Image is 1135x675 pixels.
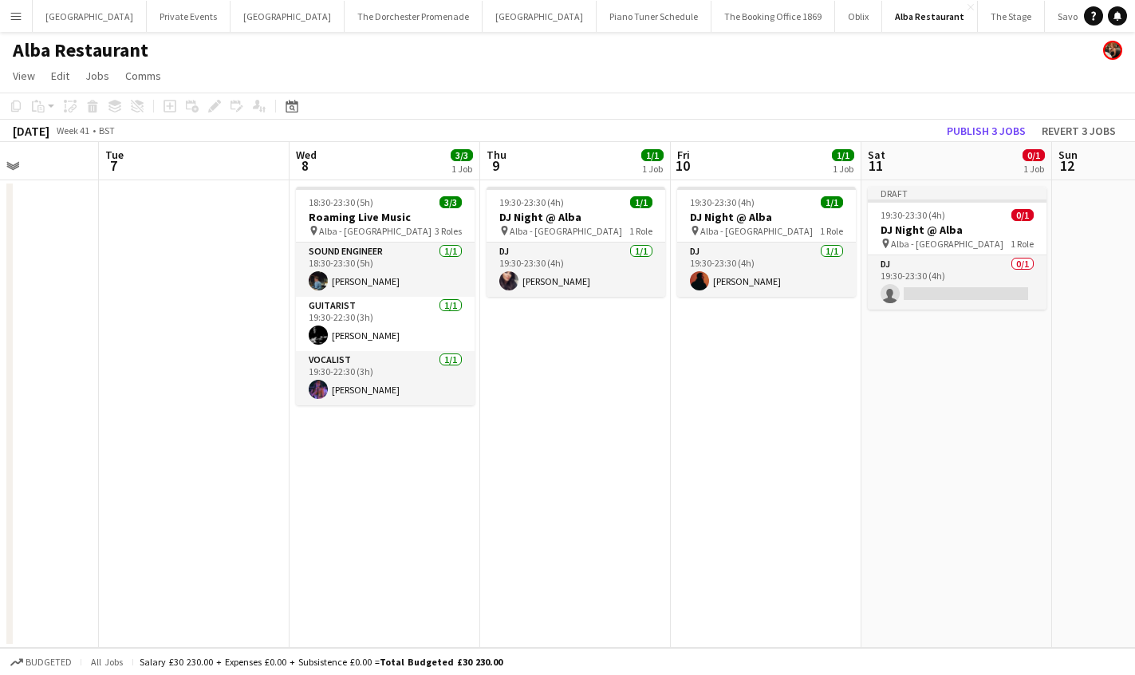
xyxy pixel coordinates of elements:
[125,69,161,83] span: Comms
[13,69,35,83] span: View
[296,187,475,405] app-job-card: 18:30-23:30 (5h)3/3Roaming Live Music Alba - [GEOGRAPHIC_DATA]3 RolesSound Engineer1/118:30-23:30...
[296,297,475,351] app-card-role: Guitarist1/119:30-22:30 (3h)[PERSON_NAME]
[484,156,506,175] span: 9
[13,123,49,139] div: [DATE]
[487,243,665,297] app-card-role: DJ1/119:30-23:30 (4h)[PERSON_NAME]
[85,69,109,83] span: Jobs
[499,196,564,208] span: 19:30-23:30 (4h)
[79,65,116,86] a: Jobs
[677,187,856,297] app-job-card: 19:30-23:30 (4h)1/1DJ Night @ Alba Alba - [GEOGRAPHIC_DATA]1 RoleDJ1/119:30-23:30 (4h)[PERSON_NAME]
[296,148,317,162] span: Wed
[677,148,690,162] span: Fri
[677,243,856,297] app-card-role: DJ1/119:30-23:30 (4h)[PERSON_NAME]
[53,124,93,136] span: Week 41
[700,225,813,237] span: Alba - [GEOGRAPHIC_DATA]
[821,196,843,208] span: 1/1
[345,1,483,32] button: The Dorchester Promenade
[1023,163,1044,175] div: 1 Job
[45,65,76,86] a: Edit
[865,156,885,175] span: 11
[231,1,345,32] button: [GEOGRAPHIC_DATA]
[868,223,1046,237] h3: DJ Night @ Alba
[1058,148,1078,162] span: Sun
[1045,1,1132,32] button: Savoy - Gallery
[296,351,475,405] app-card-role: Vocalist1/119:30-22:30 (3h)[PERSON_NAME]
[868,255,1046,310] app-card-role: DJ0/119:30-23:30 (4h)
[711,1,835,32] button: The Booking Office 1869
[868,148,885,162] span: Sat
[8,653,74,671] button: Budgeted
[677,210,856,224] h3: DJ Night @ Alba
[294,156,317,175] span: 8
[103,156,124,175] span: 7
[835,1,882,32] button: Oblix
[642,163,663,175] div: 1 Job
[1103,41,1122,60] app-user-avatar: Rosie Skuse
[88,656,126,668] span: All jobs
[439,196,462,208] span: 3/3
[940,120,1032,141] button: Publish 3 jobs
[1011,209,1034,221] span: 0/1
[487,187,665,297] app-job-card: 19:30-23:30 (4h)1/1DJ Night @ Alba Alba - [GEOGRAPHIC_DATA]1 RoleDJ1/119:30-23:30 (4h)[PERSON_NAME]
[641,149,664,161] span: 1/1
[147,1,231,32] button: Private Events
[690,196,755,208] span: 19:30-23:30 (4h)
[629,225,652,237] span: 1 Role
[309,196,373,208] span: 18:30-23:30 (5h)
[868,187,1046,310] app-job-card: Draft19:30-23:30 (4h)0/1DJ Night @ Alba Alba - [GEOGRAPHIC_DATA]1 RoleDJ0/119:30-23:30 (4h)
[119,65,167,86] a: Comms
[1035,120,1122,141] button: Revert 3 jobs
[483,1,597,32] button: [GEOGRAPHIC_DATA]
[13,38,148,62] h1: Alba Restaurant
[33,1,147,32] button: [GEOGRAPHIC_DATA]
[319,225,432,237] span: Alba - [GEOGRAPHIC_DATA]
[296,243,475,297] app-card-role: Sound Engineer1/118:30-23:30 (5h)[PERSON_NAME]
[296,210,475,224] h3: Roaming Live Music
[140,656,502,668] div: Salary £30 230.00 + Expenses £0.00 + Subsistence £0.00 =
[882,1,978,32] button: Alba Restaurant
[380,656,502,668] span: Total Budgeted £30 230.00
[26,657,72,668] span: Budgeted
[435,225,462,237] span: 3 Roles
[51,69,69,83] span: Edit
[451,163,472,175] div: 1 Job
[487,148,506,162] span: Thu
[1056,156,1078,175] span: 12
[630,196,652,208] span: 1/1
[868,187,1046,199] div: Draft
[1011,238,1034,250] span: 1 Role
[597,1,711,32] button: Piano Tuner Schedule
[6,65,41,86] a: View
[833,163,853,175] div: 1 Job
[99,124,115,136] div: BST
[1023,149,1045,161] span: 0/1
[881,209,945,221] span: 19:30-23:30 (4h)
[105,148,124,162] span: Tue
[451,149,473,161] span: 3/3
[675,156,690,175] span: 10
[487,210,665,224] h3: DJ Night @ Alba
[891,238,1003,250] span: Alba - [GEOGRAPHIC_DATA]
[978,1,1045,32] button: The Stage
[510,225,622,237] span: Alba - [GEOGRAPHIC_DATA]
[832,149,854,161] span: 1/1
[820,225,843,237] span: 1 Role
